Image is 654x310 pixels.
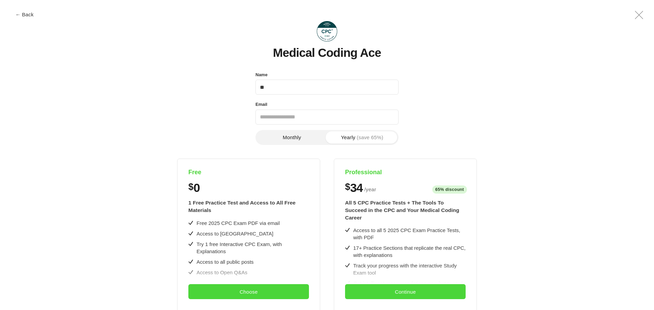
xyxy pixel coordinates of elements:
label: Name [255,70,267,79]
span: $ [345,182,350,192]
img: Medical Coding Ace [317,21,337,42]
input: Email [255,110,399,125]
button: Monthly [257,131,327,144]
button: Choose [188,284,309,299]
div: Free 2025 CPC Exam PDF via email [197,219,280,227]
span: 65% discount [432,185,467,194]
div: Track your progress with the interactive Study Exam tool [353,262,466,276]
span: 34 [350,182,362,194]
button: Continue [345,284,466,299]
span: ← [15,12,20,17]
div: All 5 CPC Practice Tests + The Tools To Succeed in the CPC and Your Medical Coding Career [345,199,466,221]
div: 17+ Practice Sections that replicate the real CPC, with explanations [353,244,466,259]
input: Name [255,80,399,95]
span: 0 [193,182,200,194]
div: Access to all 5 2025 CPC Exam Practice Tests, with PDF [353,227,466,241]
span: $ [188,182,193,192]
h4: Professional [345,168,466,176]
h4: Free [188,168,309,176]
div: Access to [GEOGRAPHIC_DATA] [197,230,273,237]
button: Yearly(save 65%) [327,131,397,144]
div: 1 Free Practice Test and Access to All Free Materials [188,199,309,214]
label: Email [255,100,267,109]
div: Try 1 free Interactive CPC Exam, with Explanations [197,241,309,255]
span: (save 65%) [357,135,383,140]
span: / year [364,185,376,194]
div: Access to all public posts [197,258,254,265]
button: ← Back [11,12,38,17]
h1: Medical Coding Ace [273,46,381,60]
